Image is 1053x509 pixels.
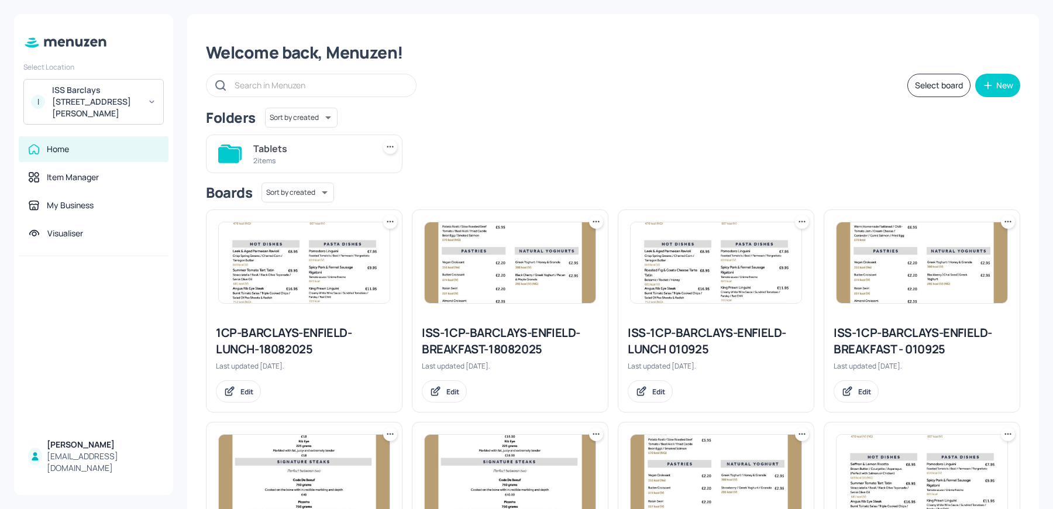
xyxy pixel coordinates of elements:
[47,200,94,211] div: My Business
[206,108,256,127] div: Folders
[628,325,804,357] div: ISS-1CP-BARCLAYS-ENFIELD-LUNCH 010925
[47,143,69,155] div: Home
[47,450,159,474] div: [EMAIL_ADDRESS][DOMAIN_NAME]
[47,228,83,239] div: Visualiser
[31,95,45,109] div: I
[206,42,1020,63] div: Welcome back, Menuzen!
[240,387,253,397] div: Edit
[975,74,1020,97] button: New
[235,77,404,94] input: Search in Menuzen
[265,106,338,129] div: Sort by created
[425,222,596,303] img: 2025-08-16-1755366275848ge8ai1dblau.jpeg
[219,222,390,303] img: 2025-08-18-1755514620228lxclsmc1oxj.jpeg
[996,81,1013,90] div: New
[422,325,598,357] div: ISS-1CP-BARCLAYS-ENFIELD-BREAKFAST-18082025
[253,156,369,166] div: 2 items
[446,387,459,397] div: Edit
[216,325,393,357] div: 1CP-BARCLAYS-ENFIELD-LUNCH-18082025
[47,439,159,450] div: [PERSON_NAME]
[834,361,1010,371] div: Last updated [DATE].
[858,387,871,397] div: Edit
[907,74,971,97] button: Select board
[422,361,598,371] div: Last updated [DATE].
[631,222,801,303] img: 2025-08-29-17564771526752q2abori285.jpeg
[834,325,1010,357] div: ISS-1CP-BARCLAYS-ENFIELD-BREAKFAST - 010925
[216,361,393,371] div: Last updated [DATE].
[206,183,252,202] div: Boards
[652,387,665,397] div: Edit
[261,181,334,204] div: Sort by created
[837,222,1007,303] img: 2025-08-29-1756477485872i8wfix4hkpd.jpeg
[47,171,99,183] div: Item Manager
[253,142,369,156] div: Tablets
[628,361,804,371] div: Last updated [DATE].
[23,62,164,72] div: Select Location
[52,84,140,119] div: ISS Barclays [STREET_ADDRESS][PERSON_NAME]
